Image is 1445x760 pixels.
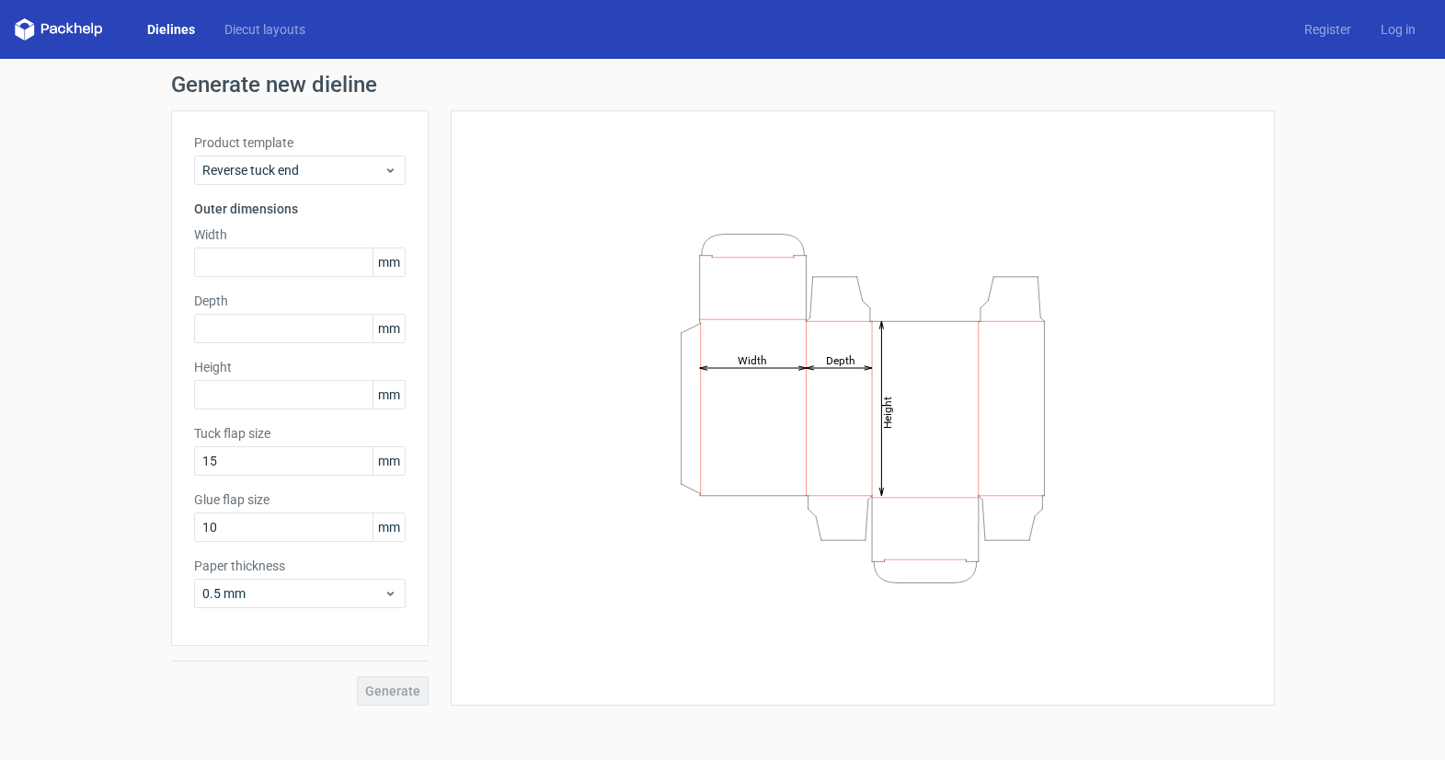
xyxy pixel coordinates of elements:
tspan: Height [880,396,893,428]
label: Height [194,358,406,376]
tspan: Depth [825,353,854,366]
span: 0.5 mm [202,584,384,603]
label: Paper thickness [194,557,406,575]
label: Depth [194,292,406,310]
a: Dielines [132,20,210,39]
a: Diecut layouts [210,20,320,39]
label: Product template [194,133,406,152]
span: mm [373,447,405,475]
label: Glue flap size [194,490,406,509]
a: Log in [1366,20,1430,39]
label: Tuck flap size [194,424,406,443]
tspan: Width [737,353,766,366]
span: mm [373,315,405,342]
span: Reverse tuck end [202,161,384,179]
label: Width [194,225,406,244]
span: mm [373,248,405,276]
h1: Generate new dieline [171,74,1275,96]
span: mm [373,381,405,409]
h3: Outer dimensions [194,200,406,218]
span: mm [373,513,405,541]
a: Register [1290,20,1366,39]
